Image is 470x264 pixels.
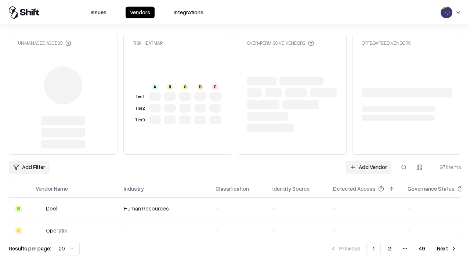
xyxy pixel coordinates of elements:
div: - [216,227,261,234]
div: Risk Heatmap [133,40,163,46]
a: Add Vendor [346,161,391,174]
img: Deel [36,205,43,212]
button: Vendors [126,7,155,18]
div: Deel [46,205,57,212]
button: Issues [86,7,111,18]
div: Offboarded Vendors [362,40,411,46]
div: Classification [216,185,249,192]
div: - [124,227,204,234]
div: - [272,205,321,212]
div: Identity Source [272,185,310,192]
div: Governance Status [408,185,455,192]
button: 2 [382,242,397,255]
div: Tier 1 [134,93,146,100]
button: Next [433,242,461,255]
div: C [15,227,22,234]
div: Operatix [46,227,67,234]
div: Unmanaged Access [18,40,71,46]
div: C [182,84,188,90]
div: B [167,84,173,90]
button: 1 [366,242,381,255]
div: - [333,205,396,212]
div: 971 items [432,163,461,171]
div: Over-Permissive Vendors [247,40,314,46]
nav: pagination [326,242,461,255]
img: Operatix [36,227,43,234]
div: - [333,227,396,234]
div: Industry [124,185,144,192]
div: B [15,205,22,212]
button: 49 [413,242,431,255]
div: - [216,205,261,212]
div: Tier 3 [134,117,146,123]
div: - [272,227,321,234]
p: Results per page: [9,245,51,252]
div: Human Resources [124,205,204,212]
div: A [152,84,158,90]
div: F [212,84,218,90]
div: Vendor Name [36,185,68,192]
div: Tier 2 [134,105,146,111]
button: Add Filter [9,161,50,174]
button: Integrations [169,7,208,18]
div: Detected Access [333,185,375,192]
div: D [197,84,203,90]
